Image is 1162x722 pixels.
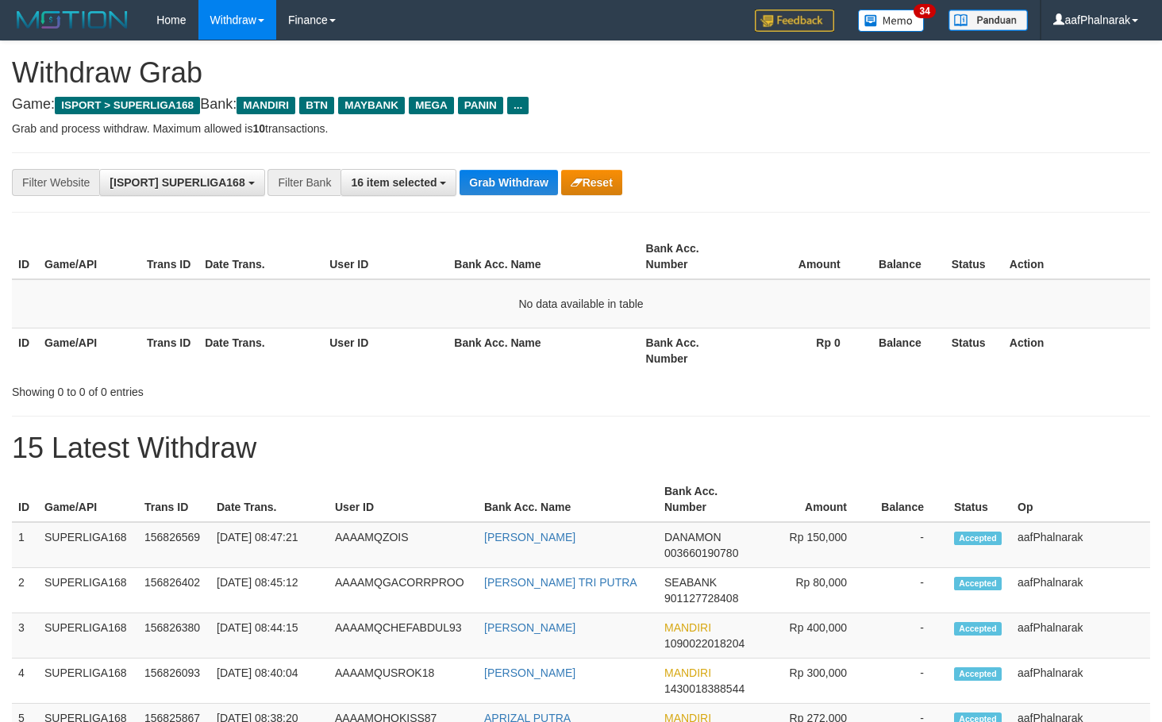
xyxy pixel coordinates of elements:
[12,169,99,196] div: Filter Website
[140,328,198,373] th: Trans ID
[38,522,138,568] td: SUPERLIGA168
[12,97,1150,113] h4: Game: Bank:
[138,613,210,659] td: 156826380
[138,522,210,568] td: 156826569
[38,659,138,704] td: SUPERLIGA168
[329,568,478,613] td: AAAAMQGACORRPROO
[664,531,721,543] span: DANAMON
[1011,659,1150,704] td: aafPhalnarak
[12,57,1150,89] h1: Withdraw Grab
[484,621,575,634] a: [PERSON_NAME]
[954,667,1002,681] span: Accepted
[858,10,925,32] img: Button%20Memo.svg
[12,121,1150,136] p: Grab and process withdraw. Maximum allowed is transactions.
[478,477,658,522] th: Bank Acc. Name
[1011,613,1150,659] td: aafPhalnarak
[329,477,478,522] th: User ID
[323,328,448,373] th: User ID
[38,328,140,373] th: Game/API
[561,170,622,195] button: Reset
[38,613,138,659] td: SUPERLIGA168
[138,568,210,613] td: 156826402
[460,170,557,195] button: Grab Withdraw
[12,613,38,659] td: 3
[12,568,38,613] td: 2
[658,477,756,522] th: Bank Acc. Number
[12,432,1150,464] h1: 15 Latest Withdraw
[914,4,935,18] span: 34
[664,621,711,634] span: MANDIRI
[210,613,329,659] td: [DATE] 08:44:15
[871,659,948,704] td: -
[756,477,871,522] th: Amount
[484,666,575,679] a: [PERSON_NAME]
[12,522,38,568] td: 1
[299,97,334,114] span: BTN
[12,378,472,400] div: Showing 0 to 0 of 0 entries
[1003,328,1150,373] th: Action
[954,532,1002,545] span: Accepted
[12,477,38,522] th: ID
[756,659,871,704] td: Rp 300,000
[198,328,323,373] th: Date Trans.
[237,97,295,114] span: MANDIRI
[267,169,341,196] div: Filter Bank
[409,97,454,114] span: MEGA
[954,577,1002,590] span: Accepted
[640,234,742,279] th: Bank Acc. Number
[198,234,323,279] th: Date Trans.
[338,97,405,114] span: MAYBANK
[664,547,738,559] span: Copy 003660190780 to clipboard
[742,234,864,279] th: Amount
[12,659,38,704] td: 4
[323,234,448,279] th: User ID
[871,522,948,568] td: -
[1011,522,1150,568] td: aafPhalnarak
[1003,234,1150,279] th: Action
[954,622,1002,636] span: Accepted
[742,328,864,373] th: Rp 0
[210,659,329,704] td: [DATE] 08:40:04
[756,613,871,659] td: Rp 400,000
[448,234,639,279] th: Bank Acc. Name
[871,613,948,659] td: -
[138,477,210,522] th: Trans ID
[341,169,456,196] button: 16 item selected
[664,682,745,695] span: Copy 1430018388544 to clipboard
[12,279,1150,328] td: No data available in table
[210,477,329,522] th: Date Trans.
[945,234,1003,279] th: Status
[507,97,529,114] span: ...
[329,613,478,659] td: AAAAMQCHEFABDUL93
[484,531,575,543] a: [PERSON_NAME]
[140,234,198,279] th: Trans ID
[458,97,503,114] span: PANIN
[38,234,140,279] th: Game/API
[1011,477,1150,522] th: Op
[38,568,138,613] td: SUPERLIGA168
[38,477,138,522] th: Game/API
[640,328,742,373] th: Bank Acc. Number
[664,637,745,650] span: Copy 1090022018204 to clipboard
[12,8,133,32] img: MOTION_logo.png
[138,659,210,704] td: 156826093
[756,522,871,568] td: Rp 150,000
[945,328,1003,373] th: Status
[948,10,1028,31] img: panduan.png
[756,568,871,613] td: Rp 80,000
[329,522,478,568] td: AAAAMQZOIS
[871,568,948,613] td: -
[110,176,244,189] span: [ISPORT] SUPERLIGA168
[210,522,329,568] td: [DATE] 08:47:21
[351,176,437,189] span: 16 item selected
[864,328,945,373] th: Balance
[664,576,717,589] span: SEABANK
[252,122,265,135] strong: 10
[948,477,1011,522] th: Status
[12,328,38,373] th: ID
[1011,568,1150,613] td: aafPhalnarak
[664,666,711,679] span: MANDIRI
[755,10,834,32] img: Feedback.jpg
[12,234,38,279] th: ID
[864,234,945,279] th: Balance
